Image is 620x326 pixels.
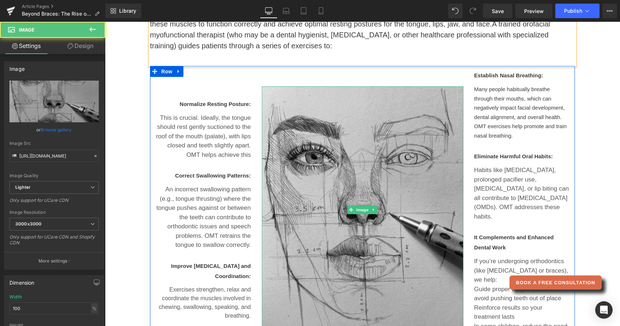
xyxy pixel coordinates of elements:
span: Row [54,44,69,55]
span: Preview [524,7,544,15]
button: More [603,4,617,18]
span: Publish [564,8,582,14]
span: Beyond Braces: The Rise of Orofacial Myofunctional Therapy in Modern Dentistry [22,11,92,17]
span: Save [492,7,504,15]
p: Guide proper tongue posture to avoid pushing teeth out of place [369,263,465,281]
button: More settings [4,252,104,269]
button: Publish [555,4,600,18]
span: Improve [MEDICAL_DATA] and Coordination: [66,241,146,257]
p: If you’re undergoing orthodontics (like [MEDICAL_DATA] or braces), we help: [369,235,465,263]
p: Habits like [MEDICAL_DATA], prolonged pacifier use, [MEDICAL_DATA], or lip biting can all contrib... [369,144,465,199]
span: It Complements and Enhanced Dental Work [369,212,449,229]
div: Image Quality [9,173,99,178]
div: or [9,126,99,134]
b: 3000x3000 [15,221,41,227]
a: Design [54,38,107,54]
a: Book a Free Consultation [405,254,497,268]
div: Only support for UCare CDN and Shopify CDN [9,234,99,250]
div: Image Src [9,141,99,146]
a: Laptop [277,4,295,18]
button: Redo [466,4,480,18]
p: More settings [39,258,68,264]
a: Expand / Collapse [69,44,78,55]
div: Image [9,62,25,72]
a: Preview [515,4,552,18]
span: Book a Free Consultation [411,257,490,265]
a: Browse gallery [41,123,72,136]
div: Dimension [9,276,35,286]
input: Link [9,150,99,162]
span: Correct Swallowing Patterns: [70,151,146,157]
span: Establish Nasal Breathing: [369,50,438,57]
span: Normalize Resting Posture: [75,79,146,85]
span: Image [19,27,35,33]
div: Width [9,294,22,299]
a: Article Pages [22,4,105,9]
a: New Library [105,4,141,18]
span: Image [250,184,265,192]
p: An incorrect swallowing pattern (e.g., tongue thrusting) where the tongue pushes against or betwe... [50,163,146,228]
span: Many people habitually breathe through their mouths, which can negatively impact facial developme... [369,64,462,117]
span: Library [119,8,136,14]
p: Exercises strengthen, relax and coordinate the muscles involved in chewing, swallowing, speaking,... [50,264,146,298]
div: Open Intercom Messenger [595,301,613,319]
a: Tablet [295,4,312,18]
input: auto [9,302,99,314]
div: Only support for UCare CDN [9,197,99,208]
button: Undo [448,4,463,18]
p: Reinforce results so your treatment lasts [369,281,465,300]
p: This is crucial. Ideally, the tongue should rest gently suctioned to the roof of the mouth (palat... [50,91,146,138]
a: Desktop [260,4,277,18]
b: Lighter [15,184,31,190]
div: % [91,303,98,313]
span: Eliminate Harmful Oral Habits: [369,131,448,138]
div: Image Resolution [9,210,99,215]
a: Expand / Collapse [265,184,273,192]
a: Mobile [312,4,330,18]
